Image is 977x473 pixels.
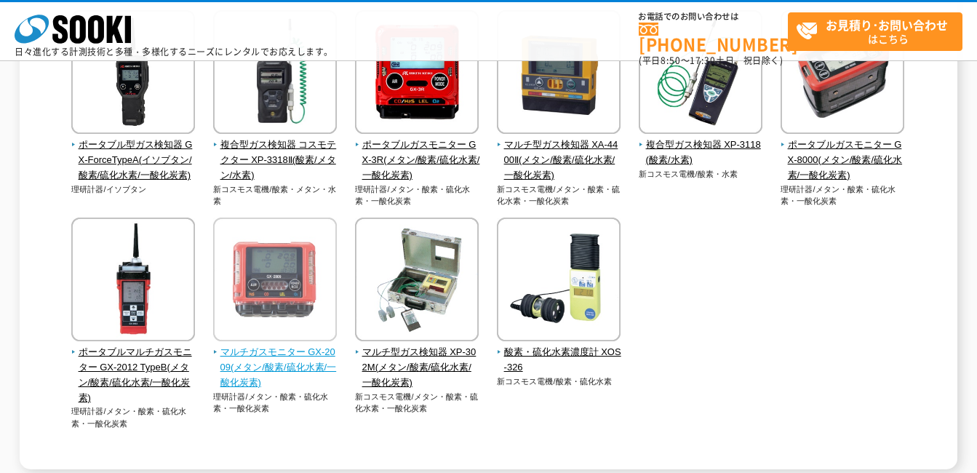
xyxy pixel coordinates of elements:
span: ポータブルマルチガスモニター GX-2012 TypeB(メタン/酸素/硫化水素/一酸化炭素) [71,345,196,405]
span: はこちら [796,13,962,49]
p: 理研計器/メタン・酸素・硫化水素・一酸化炭素 [355,183,479,207]
span: (平日 ～ 土日、祝日除く) [639,54,783,67]
span: ポータブルガスモニター GX-8000(メタン/酸素/硫化水素/一酸化炭素) [781,138,905,183]
strong: お見積り･お問い合わせ [826,16,948,33]
p: 新コスモス電機/メタン・酸素・硫化水素・一酸化炭素 [497,183,621,207]
p: 新コスモス電機/酸素・水素 [639,168,763,180]
span: 複合型ガス検知器 XP-3118(酸素/水素) [639,138,763,168]
p: 理研計器/メタン・酸素・硫化水素・一酸化炭素 [71,405,196,429]
p: 理研計器/メタン・酸素・硫化水素・一酸化炭素 [213,391,338,415]
a: ポータブルマルチガスモニター GX-2012 TypeB(メタン/酸素/硫化水素/一酸化炭素) [71,331,196,405]
span: マルチガスモニター GX-2009(メタン/酸素/硫化水素/一酸化炭素) [213,345,338,390]
p: 理研計器/イソブタン [71,183,196,196]
a: [PHONE_NUMBER] [639,23,788,52]
a: ポータブルガスモニター GX-8000(メタン/酸素/硫化水素/一酸化炭素) [781,124,905,183]
span: マルチ型ガス検知器 XP-302M(メタン/酸素/硫化水素/一酸化炭素) [355,345,479,390]
span: 17:30 [690,54,716,67]
span: ポータブルガスモニター GX-3R(メタン/酸素/硫化水素/一酸化炭素) [355,138,479,183]
span: 複合型ガス検知器 コスモテクター XP-3318Ⅱ(酸素/メタン/水素) [213,138,338,183]
span: 酸素・硫化水素濃度計 XOS-326 [497,345,621,375]
p: 新コスモス電機/酸素・硫化水素 [497,375,621,388]
p: 新コスモス電機/酸素・メタン・水素 [213,183,338,207]
img: ポータブルガスモニター GX-8000(メタン/酸素/硫化水素/一酸化炭素) [781,10,904,138]
p: 新コスモス電機/メタン・酸素・硫化水素・一酸化炭素 [355,391,479,415]
p: 日々進化する計測技術と多種・多様化するニーズにレンタルでお応えします。 [15,47,333,56]
a: ポータブル型ガス検知器 GX-ForceTypeA(イソブタン/酸素/硫化水素/一酸化炭素) [71,124,196,183]
img: 複合型ガス検知器 XP-3118(酸素/水素) [639,10,762,138]
p: 理研計器/メタン・酸素・硫化水素・一酸化炭素 [781,183,905,207]
img: ポータブルガスモニター GX-3R(メタン/酸素/硫化水素/一酸化炭素) [355,10,479,138]
img: 複合型ガス検知器 コスモテクター XP-3318Ⅱ(酸素/メタン/水素) [213,10,337,138]
a: お見積り･お問い合わせはこちら [788,12,962,51]
a: マルチ型ガス検知器 XA-4400Ⅱ(メタン/酸素/硫化水素/一酸化炭素) [497,124,621,183]
span: 8:50 [661,54,681,67]
a: マルチガスモニター GX-2009(メタン/酸素/硫化水素/一酸化炭素) [213,331,338,390]
span: お電話でのお問い合わせは [639,12,788,21]
span: マルチ型ガス検知器 XA-4400Ⅱ(メタン/酸素/硫化水素/一酸化炭素) [497,138,621,183]
img: マルチ型ガス検知器 XP-302M(メタン/酸素/硫化水素/一酸化炭素) [355,218,479,345]
a: 複合型ガス検知器 XP-3118(酸素/水素) [639,124,763,167]
a: ポータブルガスモニター GX-3R(メタン/酸素/硫化水素/一酸化炭素) [355,124,479,183]
img: マルチガスモニター GX-2009(メタン/酸素/硫化水素/一酸化炭素) [213,218,337,345]
a: 複合型ガス検知器 コスモテクター XP-3318Ⅱ(酸素/メタン/水素) [213,124,338,183]
img: ポータブル型ガス検知器 GX-ForceTypeA(イソブタン/酸素/硫化水素/一酸化炭素) [71,10,195,138]
img: ポータブルマルチガスモニター GX-2012 TypeB(メタン/酸素/硫化水素/一酸化炭素) [71,218,195,345]
span: ポータブル型ガス検知器 GX-ForceTypeA(イソブタン/酸素/硫化水素/一酸化炭素) [71,138,196,183]
img: 酸素・硫化水素濃度計 XOS-326 [497,218,621,345]
img: マルチ型ガス検知器 XA-4400Ⅱ(メタン/酸素/硫化水素/一酸化炭素) [497,10,621,138]
a: 酸素・硫化水素濃度計 XOS-326 [497,331,621,375]
a: マルチ型ガス検知器 XP-302M(メタン/酸素/硫化水素/一酸化炭素) [355,331,479,390]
